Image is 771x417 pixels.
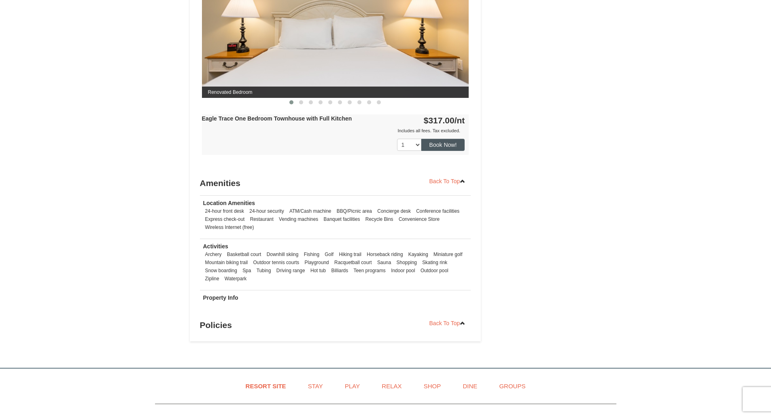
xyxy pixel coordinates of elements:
[223,275,249,283] li: Waterpark
[251,258,302,267] li: Outdoor tennis courts
[203,250,224,258] li: Archery
[352,267,388,275] li: Teen programs
[329,267,350,275] li: Billiards
[203,215,247,223] li: Express check-out
[302,250,321,258] li: Fishing
[265,250,301,258] li: Downhill skiing
[375,258,393,267] li: Sauna
[389,267,417,275] li: Indoor pool
[200,175,471,191] h3: Amenities
[202,87,469,98] span: Renovated Bedroom
[203,200,255,206] strong: Location Amenities
[203,207,246,215] li: 24-hour front desk
[248,215,276,223] li: Restaurant
[236,377,296,395] a: Resort Site
[418,267,450,275] li: Outdoor pool
[421,139,465,151] button: Book Now!
[303,258,331,267] li: Playground
[277,215,320,223] li: Vending machines
[414,207,461,215] li: Conference facilities
[203,243,228,250] strong: Activities
[274,267,307,275] li: Driving range
[424,317,471,329] a: Back To Top
[455,116,465,125] span: /nt
[322,215,362,223] li: Banquet facilities
[298,377,333,395] a: Stay
[255,267,273,275] li: Tubing
[247,207,286,215] li: 24-hour security
[225,250,263,258] li: Basketball court
[308,267,328,275] li: Hot tub
[489,377,535,395] a: Groups
[203,267,239,275] li: Snow boarding
[335,377,370,395] a: Play
[202,127,465,135] div: Includes all fees. Tax excluded.
[332,258,374,267] li: Racquetball court
[335,207,374,215] li: BBQ/Picnic area
[200,317,471,333] h3: Policies
[337,250,363,258] li: Hiking trail
[406,250,430,258] li: Kayaking
[203,258,250,267] li: Mountain biking trail
[363,215,395,223] li: Recycle Bins
[431,250,464,258] li: Miniature golf
[424,116,465,125] strong: $317.00
[287,207,333,215] li: ATM/Cash machine
[375,207,413,215] li: Concierge desk
[365,250,405,258] li: Horseback riding
[203,223,256,231] li: Wireless Internet (free)
[414,377,451,395] a: Shop
[240,267,253,275] li: Spa
[202,115,352,122] strong: Eagle Trace One Bedroom Townhouse with Full Kitchen
[203,275,221,283] li: Zipline
[395,258,419,267] li: Shopping
[323,250,336,258] li: Golf
[397,215,442,223] li: Convenience Store
[203,294,238,301] strong: Property Info
[424,175,471,187] a: Back To Top
[372,377,412,395] a: Relax
[420,258,449,267] li: Skating rink
[452,377,487,395] a: Dine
